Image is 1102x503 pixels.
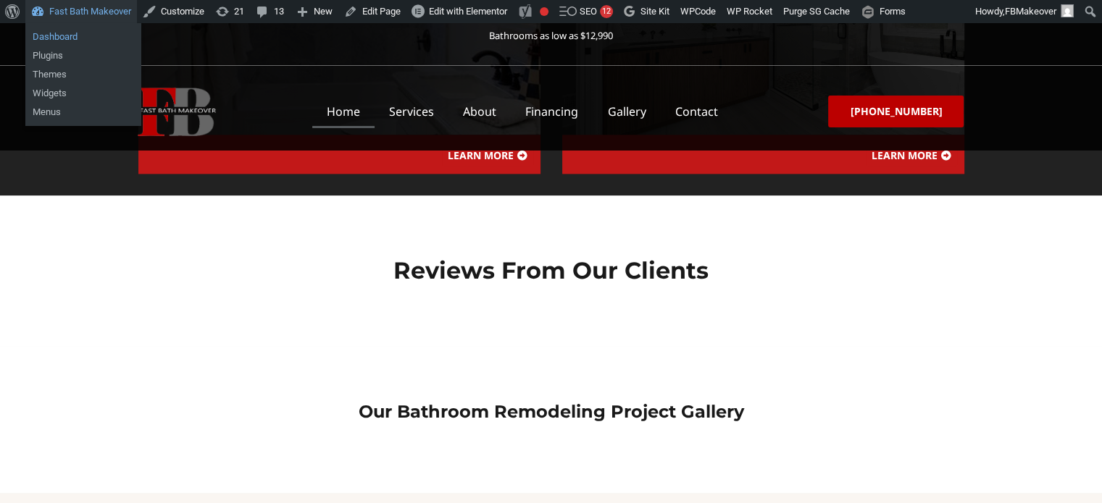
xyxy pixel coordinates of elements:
[312,95,375,128] a: Home
[1005,6,1056,17] span: FBMakeover
[138,400,964,423] h3: Our Bathroom Remodeling Project Gallery
[448,95,511,128] a: About
[375,95,448,128] a: Services
[146,257,957,284] h4: Reviews From Our Clients
[25,23,141,69] ul: Fast Bath Makeover
[25,28,141,46] a: Dashboard
[138,88,216,136] img: Fast Bath Makeover icon
[25,84,141,103] a: Widgets
[511,95,593,128] a: Financing
[640,6,669,17] span: Site Kit
[25,46,141,65] a: Plugins
[600,5,613,18] div: 12
[429,6,507,17] span: Edit with Elementor
[442,142,533,166] a: LEARN MORE
[866,142,957,166] a: LEARN MORE
[660,95,732,128] a: Contact
[25,65,141,84] a: Themes
[593,95,660,128] a: Gallery
[448,151,514,161] span: LEARN MORE
[872,151,938,161] span: LEARN MORE
[540,7,548,16] div: Focus keyphrase not set
[828,96,964,127] a: [PHONE_NUMBER]
[850,106,942,117] span: [PHONE_NUMBER]
[25,103,141,122] a: Menus
[25,61,141,126] ul: Fast Bath Makeover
